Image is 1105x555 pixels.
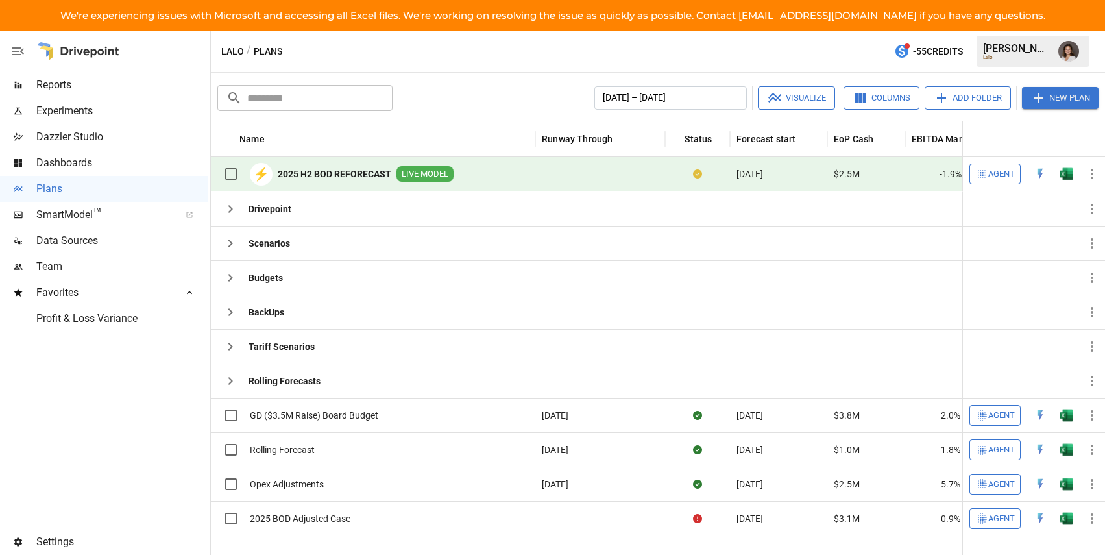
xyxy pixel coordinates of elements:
div: Sync complete [693,478,702,491]
span: 5.7% [941,478,960,491]
div: / [247,43,251,60]
img: quick-edit-flash.b8aec18c.svg [1034,409,1047,422]
div: Open in Excel [1060,443,1073,456]
button: Agent [969,508,1021,529]
img: g5qfjXmAAAAABJRU5ErkJggg== [1060,443,1073,456]
div: Open in Excel [1060,167,1073,180]
span: -55 Credits [913,43,963,60]
div: Open in Quick Edit [1034,167,1047,180]
img: quick-edit-flash.b8aec18c.svg [1034,167,1047,180]
img: Franziska Ibscher [1058,41,1079,62]
button: Agent [969,474,1021,495]
div: [DATE] [730,467,827,501]
span: 2.0% [941,409,960,422]
span: [DATE] [542,409,568,422]
span: Agent [988,443,1015,458]
div: Sync complete [693,443,702,456]
span: Settings [36,534,208,550]
div: [PERSON_NAME] [983,42,1050,55]
button: [DATE] – [DATE] [594,86,747,110]
img: quick-edit-flash.b8aec18c.svg [1034,512,1047,525]
button: -55Credits [889,40,968,64]
button: Add Folder [925,86,1011,110]
button: Agent [969,164,1021,184]
b: Rolling Forecasts [249,375,321,388]
span: GD ($3.5M Raise) Board Budget [250,409,378,422]
span: Agent [988,167,1015,182]
span: Reports [36,77,208,93]
div: Runway Through [542,134,613,144]
b: Scenarios [249,237,290,250]
span: LIVE MODEL [396,168,454,180]
div: [DATE] [730,398,827,432]
div: Open in Quick Edit [1034,443,1047,456]
div: Error during sync. [693,512,702,525]
span: 2025 BOD Adjusted Case [250,512,350,525]
img: g5qfjXmAAAAABJRU5ErkJggg== [1060,512,1073,525]
div: [DATE] [730,501,827,536]
div: Open in Quick Edit [1034,478,1047,491]
button: Columns [844,86,919,110]
span: $3.1M [834,512,860,525]
button: Agent [969,439,1021,460]
button: Lalo [221,43,244,60]
img: g5qfjXmAAAAABJRU5ErkJggg== [1060,478,1073,491]
img: quick-edit-flash.b8aec18c.svg [1034,478,1047,491]
span: Dazzler Studio [36,129,208,145]
button: Agent [969,405,1021,426]
span: $1.0M [834,443,860,456]
div: Status [685,134,712,144]
div: Name [239,134,265,144]
span: ™ [93,205,102,221]
span: Profit & Loss Variance [36,311,208,327]
div: Your plan has changes in Excel that are not reflected in the Drivepoint Data Warehouse, select "S... [693,167,702,180]
span: 0.9% [941,512,960,525]
span: 1.8% [941,443,960,456]
b: Budgets [249,271,283,284]
button: Franziska Ibscher [1050,33,1087,69]
img: quick-edit-flash.b8aec18c.svg [1034,443,1047,456]
b: 2025 H2 BOD REFORECAST [278,167,391,180]
div: [DATE] [730,432,827,467]
span: -1.9% [940,167,962,180]
div: Open in Excel [1060,478,1073,491]
button: Visualize [758,86,835,110]
span: [DATE] [542,478,568,491]
span: Agent [988,477,1015,492]
img: g5qfjXmAAAAABJRU5ErkJggg== [1060,409,1073,422]
div: Open in Quick Edit [1034,512,1047,525]
span: Plans [36,181,208,197]
span: Rolling Forecast [250,443,315,456]
span: Opex Adjustments [250,478,324,491]
div: Lalo [983,55,1050,60]
span: $2.5M [834,167,860,180]
b: Drivepoint [249,203,291,216]
div: [DATE] [730,157,827,191]
span: Data Sources [36,233,208,249]
div: EBITDA Margin [912,134,975,144]
div: Forecast start [736,134,795,144]
span: [DATE] [542,443,568,456]
span: Experiments [36,103,208,119]
div: Open in Quick Edit [1034,409,1047,422]
span: Team [36,259,208,275]
b: Tariff Scenarios [249,340,315,353]
div: Open in Excel [1060,409,1073,422]
img: g5qfjXmAAAAABJRU5ErkJggg== [1060,167,1073,180]
b: BackUps [249,306,284,319]
span: Agent [988,408,1015,423]
div: EoP Cash [834,134,873,144]
button: New Plan [1022,87,1099,109]
div: Sync complete [693,409,702,422]
span: Dashboards [36,155,208,171]
span: SmartModel [36,207,171,223]
span: $2.5M [834,478,860,491]
span: Favorites [36,285,171,301]
span: Agent [988,512,1015,526]
span: $3.8M [834,409,860,422]
div: ⚡ [250,163,273,186]
div: Open in Excel [1060,512,1073,525]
